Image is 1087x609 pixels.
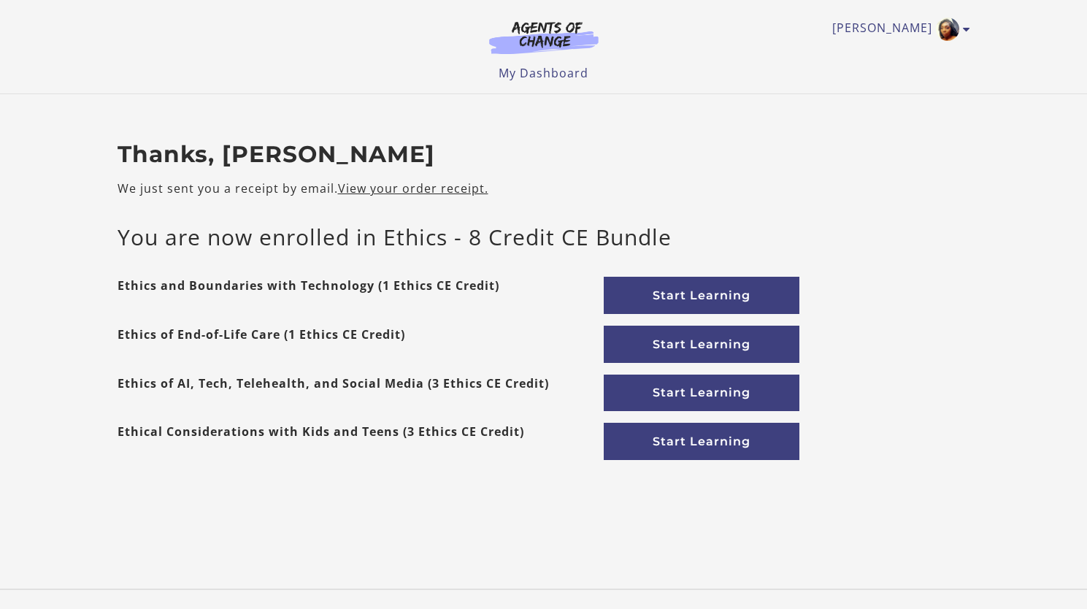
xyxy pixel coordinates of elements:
[499,65,588,81] a: My Dashboard
[338,180,488,196] a: View your order receipt.
[604,375,799,412] a: Start Learning
[118,326,405,363] strong: Ethics of End-of-Life Care (1 Ethics CE Credit)
[118,375,549,412] strong: Ethics of AI, Tech, Telehealth, and Social Media (3 Ethics CE Credit)
[118,221,970,253] p: You are now enrolled in Ethics - 8 Credit CE Bundle
[604,423,799,460] a: Start Learning
[118,180,970,197] p: We just sent you a receipt by email.
[832,18,963,41] a: Toggle menu
[118,141,970,169] h2: Thanks, [PERSON_NAME]
[604,326,799,363] a: Start Learning
[118,277,499,314] strong: Ethics and Boundaries with Technology (1 Ethics CE Credit)
[474,20,614,54] img: Agents of Change Logo
[118,423,524,460] strong: Ethical Considerations with Kids and Teens (3 Ethics CE Credit)
[604,277,799,314] a: Start Learning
